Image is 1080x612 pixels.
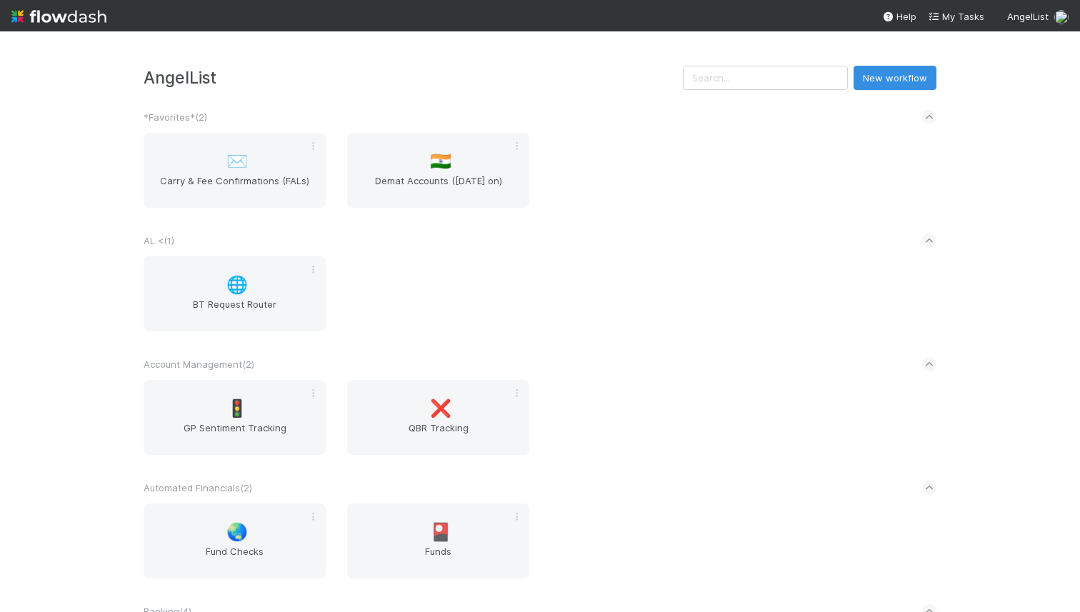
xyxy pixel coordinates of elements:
[226,276,248,294] span: 🌐
[347,380,529,455] a: ❌QBR Tracking
[353,174,524,202] span: Demat Accounts ([DATE] on)
[353,544,524,573] span: Funds
[144,482,252,493] span: Automated Financials ( 2 )
[144,68,683,87] h3: AngelList
[149,174,320,202] span: Carry & Fee Confirmations (FALs)
[226,523,248,541] span: 🌏
[226,152,248,171] span: ✉️
[1007,11,1049,22] span: AngelList
[144,256,326,331] a: 🌐BT Request Router
[144,503,326,578] a: 🌏Fund Checks
[144,358,254,370] span: Account Management ( 2 )
[149,297,320,326] span: BT Request Router
[683,66,848,90] input: Search...
[149,544,320,573] span: Fund Checks
[854,66,936,90] button: New workflow
[144,380,326,455] a: 🚦GP Sentiment Tracking
[144,235,174,246] span: AL < ( 1 )
[430,523,451,541] span: 🎴
[144,111,207,123] span: *Favorites* ( 2 )
[149,421,320,449] span: GP Sentiment Tracking
[928,11,984,22] span: My Tasks
[347,503,529,578] a: 🎴Funds
[928,9,984,24] a: My Tasks
[882,9,916,24] div: Help
[430,399,451,418] span: ❌
[353,421,524,449] span: QBR Tracking
[144,133,326,208] a: ✉️Carry & Fee Confirmations (FALs)
[226,399,248,418] span: 🚦
[1054,10,1069,24] img: avatar_0a9e60f7-03da-485c-bb15-a40c44fcec20.png
[347,133,529,208] a: 🇮🇳Demat Accounts ([DATE] on)
[430,152,451,171] span: 🇮🇳
[11,4,106,29] img: logo-inverted-e16ddd16eac7371096b0.svg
